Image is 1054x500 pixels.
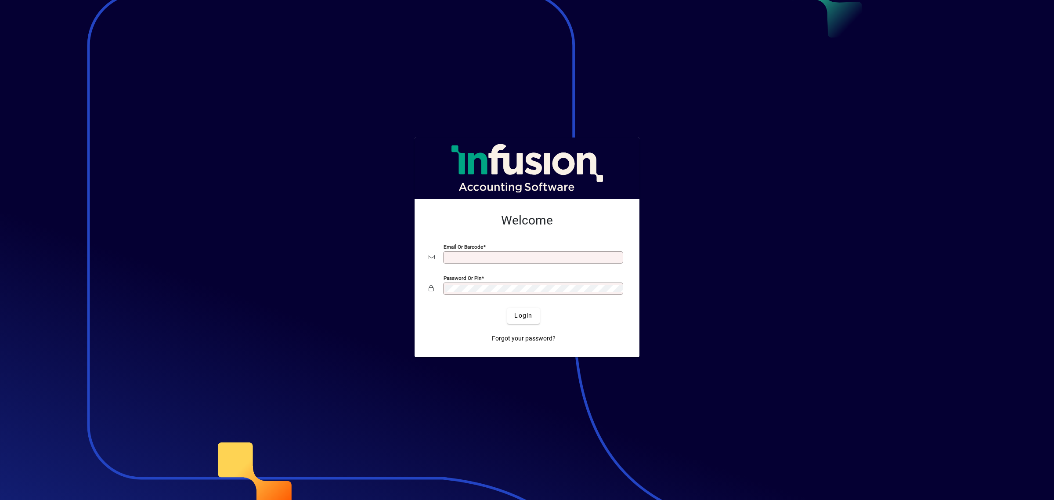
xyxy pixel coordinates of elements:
a: Forgot your password? [488,331,559,347]
span: Forgot your password? [492,334,556,343]
button: Login [507,308,539,324]
mat-label: Password or Pin [444,275,481,281]
mat-label: Email or Barcode [444,243,483,250]
h2: Welcome [429,213,625,228]
span: Login [514,311,532,320]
